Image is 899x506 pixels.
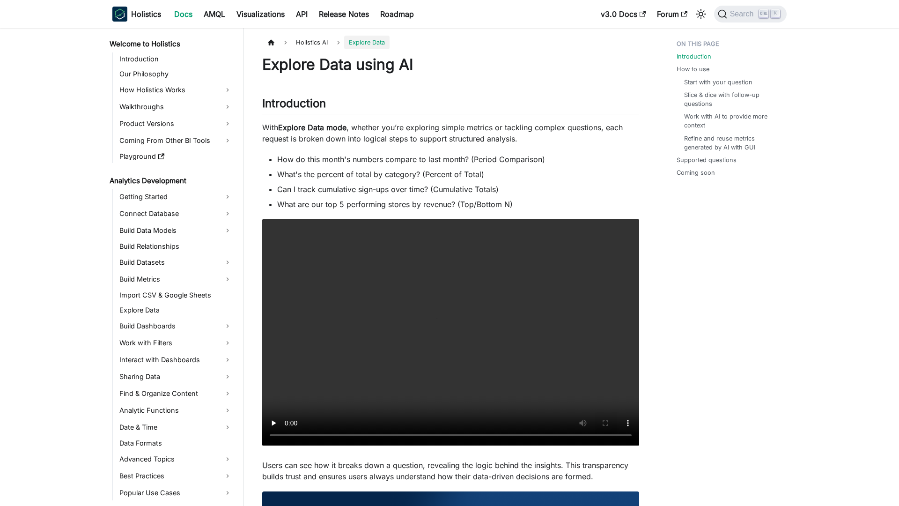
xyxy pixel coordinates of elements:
[595,7,651,22] a: v3.0 Docs
[117,189,235,204] a: Getting Started
[107,37,235,51] a: Welcome to Holistics
[117,240,235,253] a: Build Relationships
[714,6,787,22] button: Search (Ctrl+K)
[262,460,639,482] p: Users can see how it breaks down a question, revealing the logic behind the insights. This transp...
[262,55,639,74] h1: Explore Data using AI
[117,82,235,97] a: How Holistics Works
[277,169,639,180] li: What's the percent of total by category? (Percent of Total)
[677,156,737,164] a: Supported questions
[131,8,161,20] b: Holistics
[112,7,161,22] a: HolisticsHolistics
[684,90,777,108] a: Slice & dice with follow-up questions
[169,7,198,22] a: Docs
[684,134,777,152] a: Refine and reuse metrics generated by AI with GUI
[684,78,752,87] a: Start with your question
[277,154,639,165] li: How do this month's numbers compare to last month? (Period Comparison)
[198,7,231,22] a: AMQL
[103,28,243,506] nav: Docs sidebar
[117,352,235,367] a: Interact with Dashboards
[117,403,235,418] a: Analytic Functions
[278,123,346,132] strong: Explore Data mode
[771,9,780,18] kbd: K
[313,7,375,22] a: Release Notes
[117,319,235,334] a: Build Dashboards
[677,65,709,74] a: How to use
[107,174,235,187] a: Analytics Development
[677,52,711,61] a: Introduction
[677,168,715,177] a: Coming soon
[231,7,290,22] a: Visualizations
[117,437,235,450] a: Data Formats
[117,420,235,435] a: Date & Time
[117,206,235,221] a: Connect Database
[375,7,420,22] a: Roadmap
[117,386,235,401] a: Find & Organize Content
[117,272,235,287] a: Build Metrics
[117,223,235,238] a: Build Data Models
[693,7,708,22] button: Switch between dark and light mode (currently light mode)
[684,112,777,130] a: Work with AI to provide more context
[117,150,235,163] a: Playground
[262,36,280,49] a: Home page
[117,133,235,148] a: Coming From Other BI Tools
[262,219,639,446] video: Your browser does not support embedding video, but you can .
[277,199,639,210] li: What are our top 5 performing stores by revenue? (Top/Bottom N)
[117,452,235,467] a: Advanced Topics
[262,97,639,114] h2: Introduction
[117,369,235,384] a: Sharing Data
[651,7,693,22] a: Forum
[117,304,235,317] a: Explore Data
[117,52,235,66] a: Introduction
[117,469,235,484] a: Best Practices
[117,289,235,302] a: Import CSV & Google Sheets
[117,99,235,114] a: Walkthroughs
[117,485,235,500] a: Popular Use Cases
[262,36,639,49] nav: Breadcrumbs
[117,67,235,81] a: Our Philosophy
[727,10,759,18] span: Search
[117,255,235,270] a: Build Datasets
[277,184,639,195] li: Can I track cumulative sign-ups over time? (Cumulative Totals)
[344,36,390,49] span: Explore Data
[117,335,235,350] a: Work with Filters
[290,7,313,22] a: API
[117,116,235,131] a: Product Versions
[291,36,332,49] span: Holistics AI
[262,122,639,144] p: With , whether you’re exploring simple metrics or tackling complex questions, each request is bro...
[112,7,127,22] img: Holistics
